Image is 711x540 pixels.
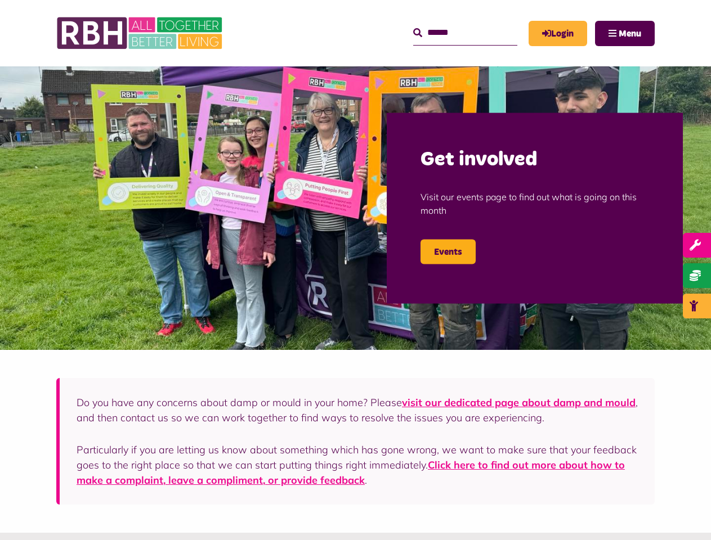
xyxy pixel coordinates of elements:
[421,240,476,264] a: Events
[619,29,641,38] span: Menu
[421,173,649,234] p: Visit our events page to find out what is going on this month
[529,21,587,46] a: MyRBH
[77,395,638,425] p: Do you have any concerns about damp or mould in your home? Please , and then contact us so we can...
[402,396,636,409] a: visit our dedicated page about damp and mould
[56,11,225,55] img: RBH
[595,21,655,46] button: Navigation
[421,147,649,173] h2: Get involved
[77,442,638,488] p: Particularly if you are letting us know about something which has gone wrong, we want to make sur...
